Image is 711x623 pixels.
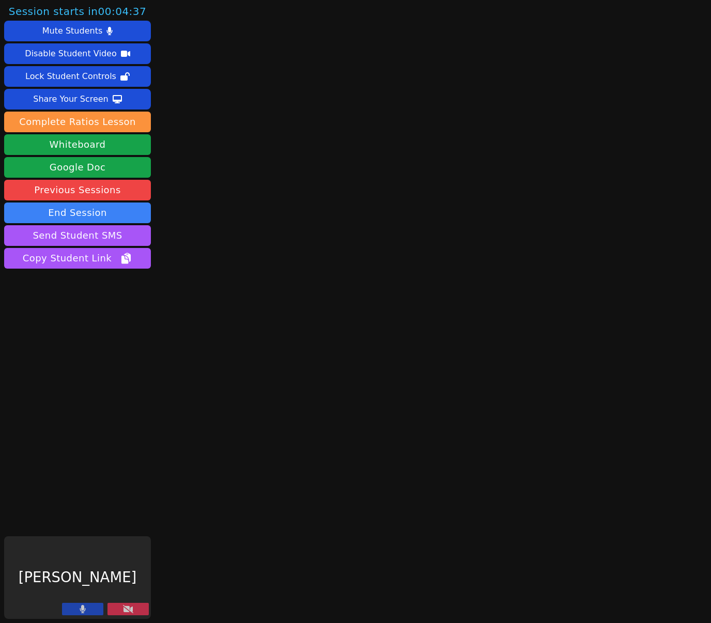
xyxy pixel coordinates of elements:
[23,251,132,266] span: Copy Student Link
[98,5,146,18] time: 00:04:37
[4,248,151,269] button: Copy Student Link
[4,134,151,155] button: Whiteboard
[4,225,151,246] button: Send Student SMS
[4,21,151,41] button: Mute Students
[25,45,116,62] div: Disable Student Video
[25,68,116,85] div: Lock Student Controls
[4,112,151,132] button: Complete Ratios Lesson
[4,66,151,87] button: Lock Student Controls
[4,203,151,223] button: End Session
[4,180,151,200] a: Previous Sessions
[4,89,151,110] button: Share Your Screen
[9,4,147,19] span: Session starts in
[4,157,151,178] a: Google Doc
[4,43,151,64] button: Disable Student Video
[33,91,109,107] div: Share Your Screen
[42,23,102,39] div: Mute Students
[4,536,151,619] div: [PERSON_NAME]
